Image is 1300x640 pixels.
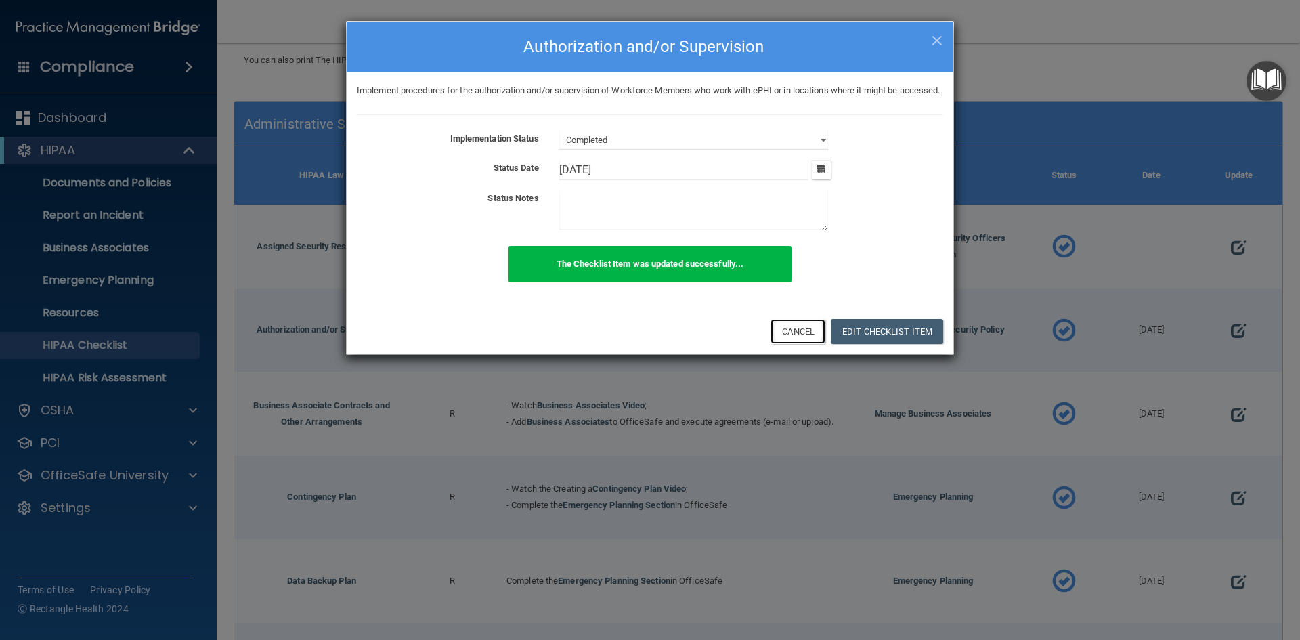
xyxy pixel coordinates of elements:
[771,319,825,344] button: Cancel
[557,259,744,269] b: The Checklist Item was updated successfully...
[487,193,538,203] b: Status Notes
[347,83,953,99] div: Implement procedures for the authorization and/or supervision of Workforce Members who work with ...
[494,163,539,173] b: Status Date
[931,25,943,52] span: ×
[1247,61,1286,101] button: Open Resource Center
[357,32,943,62] h4: Authorization and/or Supervision
[831,319,943,344] button: Edit Checklist Item
[450,133,539,144] b: Implementation Status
